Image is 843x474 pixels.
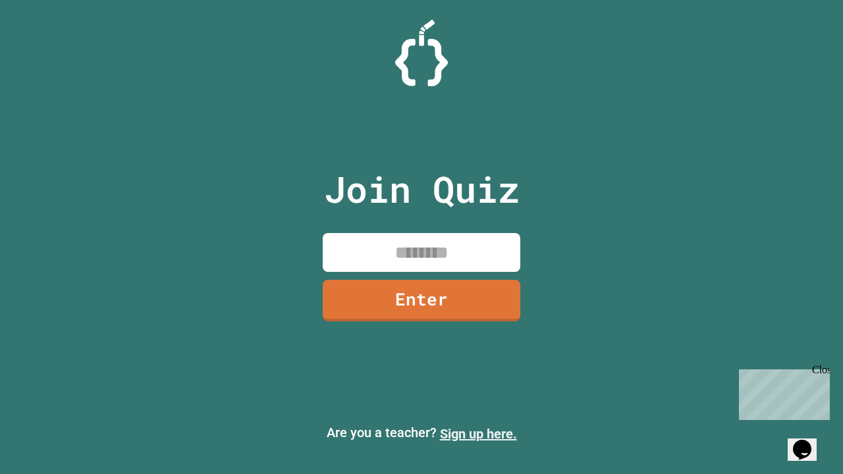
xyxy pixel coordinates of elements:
iframe: chat widget [734,364,830,420]
iframe: chat widget [788,421,830,461]
a: Enter [323,280,520,321]
div: Chat with us now!Close [5,5,91,84]
img: Logo.svg [395,20,448,86]
p: Join Quiz [324,162,520,217]
p: Are you a teacher? [11,423,832,444]
a: Sign up here. [440,426,517,442]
